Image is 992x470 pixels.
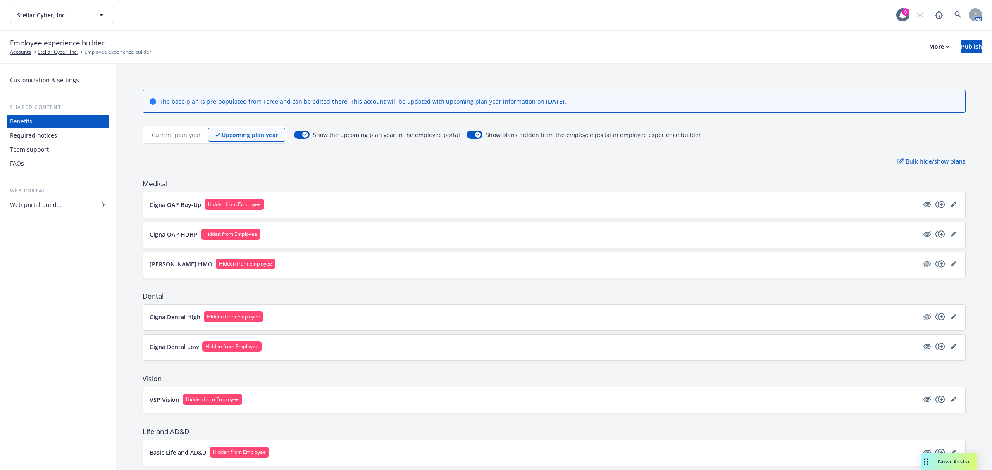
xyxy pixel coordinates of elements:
[208,201,261,208] span: Hidden from Employee
[213,449,266,456] span: Hidden from Employee
[150,259,919,269] button: [PERSON_NAME] HMOHidden from Employee
[150,395,179,404] p: VSP Vision
[929,40,949,53] div: More
[150,260,212,268] p: [PERSON_NAME] HMO
[919,40,959,53] button: More
[7,74,109,87] a: Customization & settings
[7,187,109,195] div: Web portal
[222,131,278,139] p: Upcoming plan year
[949,312,959,322] a: editPencil
[204,230,257,238] span: Hidden from Employee
[205,343,258,350] span: Hidden from Employee
[150,313,200,321] p: Cigna Dental High
[961,40,982,53] button: Publish
[935,259,945,269] a: copyPlus
[84,48,151,56] span: Employee experience builder
[897,157,966,166] p: Bulk hide/show plans
[7,115,109,128] a: Benefits
[921,453,931,470] div: Drag to move
[10,157,24,170] div: FAQs
[949,342,959,351] a: editPencil
[150,200,201,209] p: Cigna OAP Buy-Up
[950,7,966,23] a: Search
[922,342,932,351] a: hidden
[219,260,272,268] span: Hidden from Employee
[10,48,31,56] a: Accounts
[935,394,945,404] a: copyPlus
[10,74,79,87] div: Customization & settings
[922,312,932,322] a: hidden
[150,230,198,239] p: Cigna OAP HDHP
[143,179,966,189] span: Medical
[912,7,928,23] a: Start snowing
[935,229,945,239] a: copyPlus
[17,11,88,19] span: Stellar Cyber, Inc.
[143,427,966,437] span: Life and AD&D
[7,129,109,142] a: Required notices
[152,131,201,139] p: Current plan year
[38,48,78,56] a: Stellar Cyber, Inc.
[935,199,945,209] a: copyPlus
[143,374,966,384] span: Vision
[143,291,966,301] span: Dental
[160,97,332,105] span: The base plan is pre-populated from Force and can be edited
[207,313,260,320] span: Hidden from Employee
[150,342,199,351] p: Cigna Dental Low
[7,157,109,170] a: FAQs
[935,342,945,351] a: copyPlus
[150,199,919,210] button: Cigna OAP Buy-UpHidden from Employee
[7,143,109,156] a: Team support
[922,199,932,209] a: hidden
[10,198,61,211] div: Web portal builder
[949,229,959,239] a: editPencil
[935,447,945,457] a: copyPlus
[949,259,959,269] a: editPencil
[922,229,932,239] a: hidden
[150,341,919,352] button: Cigna Dental LowHidden from Employee
[7,103,109,112] div: Shared content
[313,131,460,139] span: Show the upcoming plan year in the employee portal
[347,97,546,105] span: . This account will be updated with upcoming plan year information on
[922,259,932,269] a: hidden
[10,143,49,156] div: Team support
[938,458,971,465] span: Nova Assist
[150,448,206,457] p: Basic Life and AD&D
[935,312,945,322] a: copyPlus
[10,129,57,142] div: Required notices
[150,447,919,458] button: Basic Life and AD&DHidden from Employee
[10,115,32,128] div: Benefits
[949,447,959,457] a: editPencil
[902,8,909,16] div: 9
[486,131,701,139] span: Show plans hidden from the employee portal in employee experience builder
[332,97,347,105] a: there
[150,229,919,240] button: Cigna OAP HDHPHidden from Employee
[961,40,982,53] div: Publish
[150,311,919,322] button: Cigna Dental HighHidden from Employee
[10,38,105,48] span: Employee experience builder
[7,198,109,211] a: Web portal builder
[546,97,566,105] span: [DATE] .
[931,7,947,23] a: Report a Bug
[921,453,977,470] button: Nova Assist
[922,394,932,404] a: hidden
[949,394,959,404] a: editPencil
[949,199,959,209] a: editPencil
[150,394,919,405] button: VSP VisionHidden from Employee
[186,396,239,403] span: Hidden from Employee
[922,447,932,457] a: hidden
[10,7,113,23] button: Stellar Cyber, Inc.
